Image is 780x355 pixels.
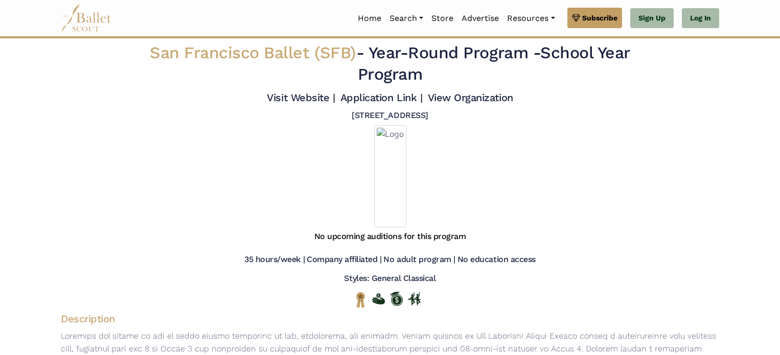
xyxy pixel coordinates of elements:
img: gem.svg [572,12,580,23]
h5: Styles: General Classical [344,273,435,284]
a: Advertise [457,8,503,29]
h5: Company affiliated | [307,254,381,265]
h2: - School Year Program [117,42,663,85]
a: Store [427,8,457,29]
h5: [STREET_ADDRESS] [352,110,428,121]
img: Offers Financial Aid [372,293,385,304]
a: Sign Up [630,8,674,29]
span: Year-Round Program - [369,43,540,62]
h5: No education access [457,254,536,265]
a: Search [385,8,427,29]
a: Home [354,8,385,29]
a: Subscribe [567,8,622,28]
a: Visit Website | [267,91,335,104]
h5: No adult program | [383,254,455,265]
h4: Description [53,312,727,325]
a: Log In [682,8,719,29]
span: Subscribe [582,12,617,23]
a: View Organization [428,91,513,104]
img: Offers Scholarship [390,292,403,306]
h5: 35 hours/week | [244,254,305,265]
img: National [354,292,367,307]
img: In Person [408,292,421,305]
h5: No upcoming auditions for this program [314,231,466,242]
span: San Francisco Ballet (SFB) [150,43,356,62]
a: Resources [503,8,559,29]
img: Logo [374,125,406,227]
a: Application Link | [340,91,422,104]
